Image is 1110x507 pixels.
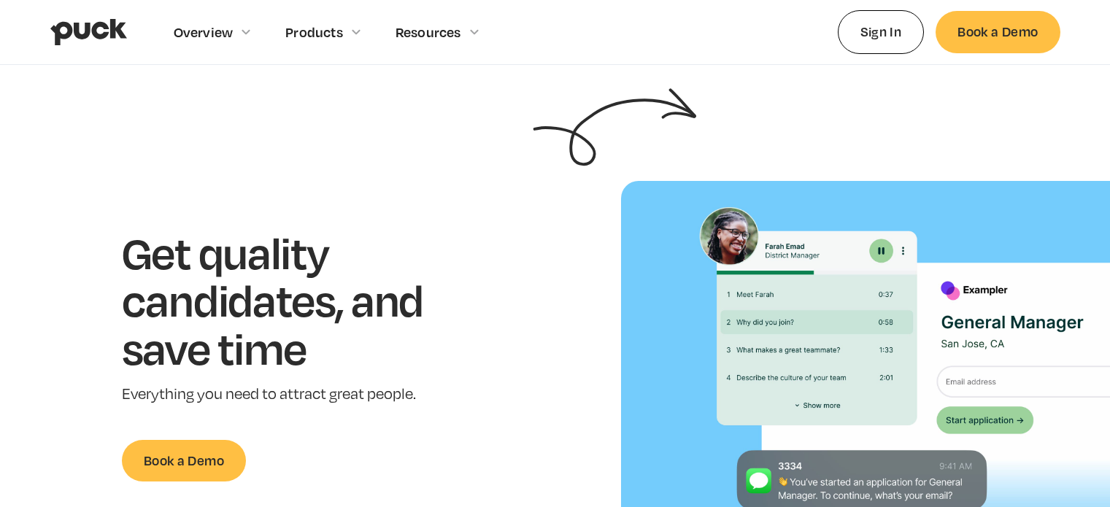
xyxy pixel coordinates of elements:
[838,10,925,53] a: Sign In
[122,228,469,372] h1: Get quality candidates, and save time
[122,384,469,405] p: Everything you need to attract great people.
[285,24,343,40] div: Products
[396,24,461,40] div: Resources
[174,24,234,40] div: Overview
[122,440,246,481] a: Book a Demo
[936,11,1060,53] a: Book a Demo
